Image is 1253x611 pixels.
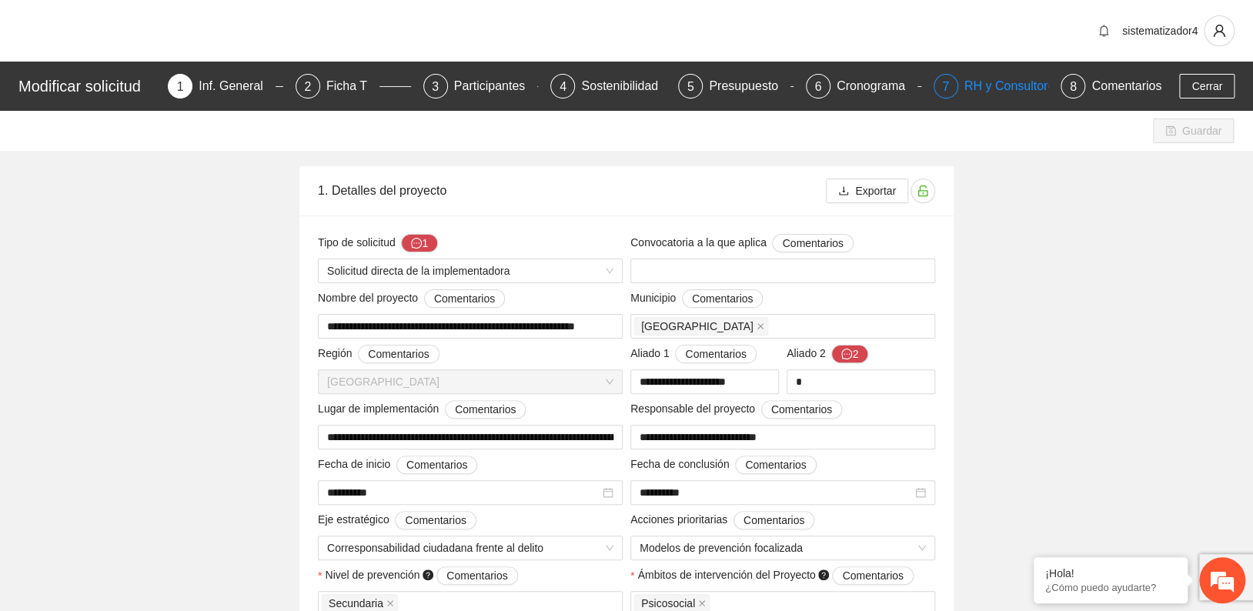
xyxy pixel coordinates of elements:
span: Nombre del proyecto [318,289,505,308]
div: 4Sostenibilidad [550,74,666,98]
span: 6 [814,80,821,93]
span: message [411,238,422,250]
div: Chatee con nosotros ahora [80,78,259,98]
span: Aliado 1 [630,345,757,363]
button: Fecha de inicio [396,456,477,474]
span: Chihuahua [327,370,613,393]
span: close [757,322,764,330]
div: 7RH y Consultores [934,74,1049,98]
div: 3Participantes [423,74,539,98]
span: close [386,599,394,607]
span: Modelos de prevención focalizada [640,536,926,559]
span: Estamos en línea. [89,205,212,361]
span: Solicitud directa de la implementadora [327,259,613,282]
span: Comentarios [842,567,903,584]
span: question-circle [423,569,433,580]
span: Región [318,345,439,363]
span: Comentarios [745,456,806,473]
span: Tipo de solicitud [318,234,438,252]
span: Fecha de conclusión [630,456,817,474]
span: Nivel de prevención [325,566,517,585]
button: downloadExportar [826,179,908,203]
span: sistematizador4 [1122,25,1198,37]
button: Municipio [682,289,763,308]
div: 8Comentarios [1061,74,1161,98]
button: user [1204,15,1235,46]
span: Acciones prioritarias [630,511,814,529]
button: Aliado 1 [675,345,756,363]
span: Convocatoria a la que aplica [630,234,854,252]
button: Eje estratégico [395,511,476,529]
span: Comentarios [368,346,429,362]
div: Modificar solicitud [18,74,159,98]
span: Comentarios [743,512,804,529]
span: Comentarios [771,401,832,418]
button: unlock [911,179,935,203]
span: Corresponsabilidad ciudadana frente al delito [327,536,613,559]
span: 1 [177,80,184,93]
span: Municipio [630,289,763,308]
div: Participantes [454,74,538,98]
div: 6Cronograma [806,74,921,98]
span: 4 [560,80,566,93]
div: Comentarios [1091,74,1161,98]
span: Ámbitos de intervención del Proyecto [637,566,913,585]
button: Convocatoria a la que aplica [772,234,853,252]
button: bell [1091,18,1116,43]
span: close [698,599,706,607]
span: Comentarios [446,567,507,584]
textarea: Escriba su mensaje y pulse “Intro” [8,420,293,474]
span: user [1205,24,1234,38]
button: Responsable del proyecto [761,400,842,419]
span: Comentarios [405,512,466,529]
div: Inf. General [199,74,276,98]
span: 2 [304,80,311,93]
span: 7 [942,80,949,93]
span: Chihuahua [634,317,768,336]
span: [GEOGRAPHIC_DATA] [641,318,753,335]
div: 1. Detalles del proyecto [318,169,826,212]
span: message [841,349,852,361]
div: Minimizar ventana de chat en vivo [252,8,289,45]
span: Comentarios [406,456,467,473]
span: Fecha de inicio [318,456,477,474]
span: unlock [911,185,934,197]
div: 2Ficha T [296,74,411,98]
div: ¡Hola! [1045,567,1176,579]
button: Ámbitos de intervención del Proyecto question-circle [832,566,913,585]
button: saveGuardar [1153,119,1234,143]
span: Cerrar [1191,78,1222,95]
span: bell [1092,25,1115,37]
span: 8 [1070,80,1077,93]
span: download [838,185,849,198]
div: Cronograma [837,74,917,98]
span: Comentarios [692,290,753,307]
span: Comentarios [685,346,746,362]
button: Región [358,345,439,363]
div: Sostenibilidad [581,74,670,98]
button: Cerrar [1179,74,1235,98]
span: Responsable del proyecto [630,400,842,419]
button: Nombre del proyecto [424,289,505,308]
button: Lugar de implementación [445,400,526,419]
div: 5Presupuesto [678,74,794,98]
span: Comentarios [455,401,516,418]
button: Aliado 2 [831,345,868,363]
p: ¿Cómo puedo ayudarte? [1045,582,1176,593]
span: Exportar [855,182,896,199]
div: 1Inf. General [168,74,283,98]
span: Eje estratégico [318,511,476,529]
span: 5 [687,80,694,93]
span: Lugar de implementación [318,400,526,419]
span: Comentarios [434,290,495,307]
div: Presupuesto [709,74,790,98]
span: Comentarios [782,235,843,252]
span: 3 [432,80,439,93]
button: Fecha de conclusión [735,456,816,474]
span: question-circle [818,569,829,580]
div: RH y Consultores [964,74,1073,98]
div: Ficha T [326,74,379,98]
span: Aliado 2 [787,345,868,363]
button: Tipo de solicitud [401,234,438,252]
button: Nivel de prevención question-circle [436,566,517,585]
